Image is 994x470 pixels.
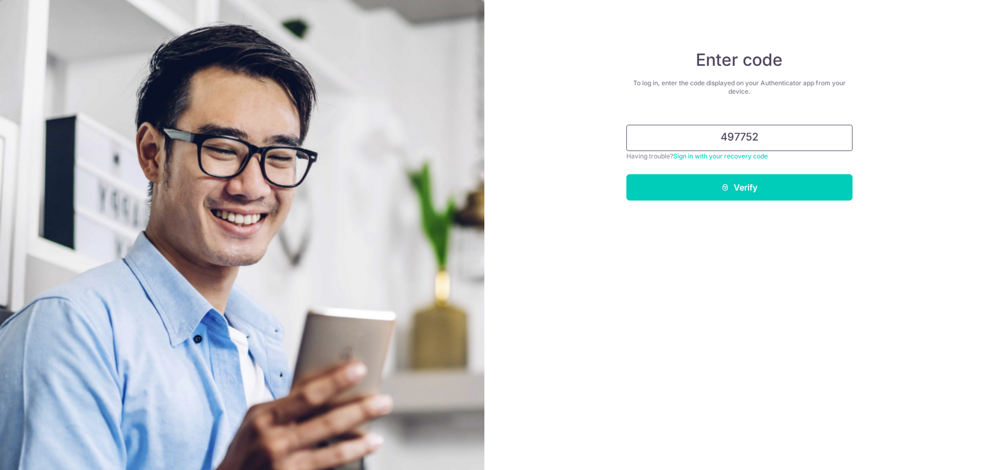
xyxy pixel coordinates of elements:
button: Verify [626,174,853,201]
h4: Enter code [626,49,853,71]
input: Enter 6 digit code [626,125,853,151]
div: To log in, enter the code displayed on your Authenticator app from your device. [626,79,853,96]
div: Having trouble? [626,151,853,162]
a: Sign in with your recovery code [673,152,768,160]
